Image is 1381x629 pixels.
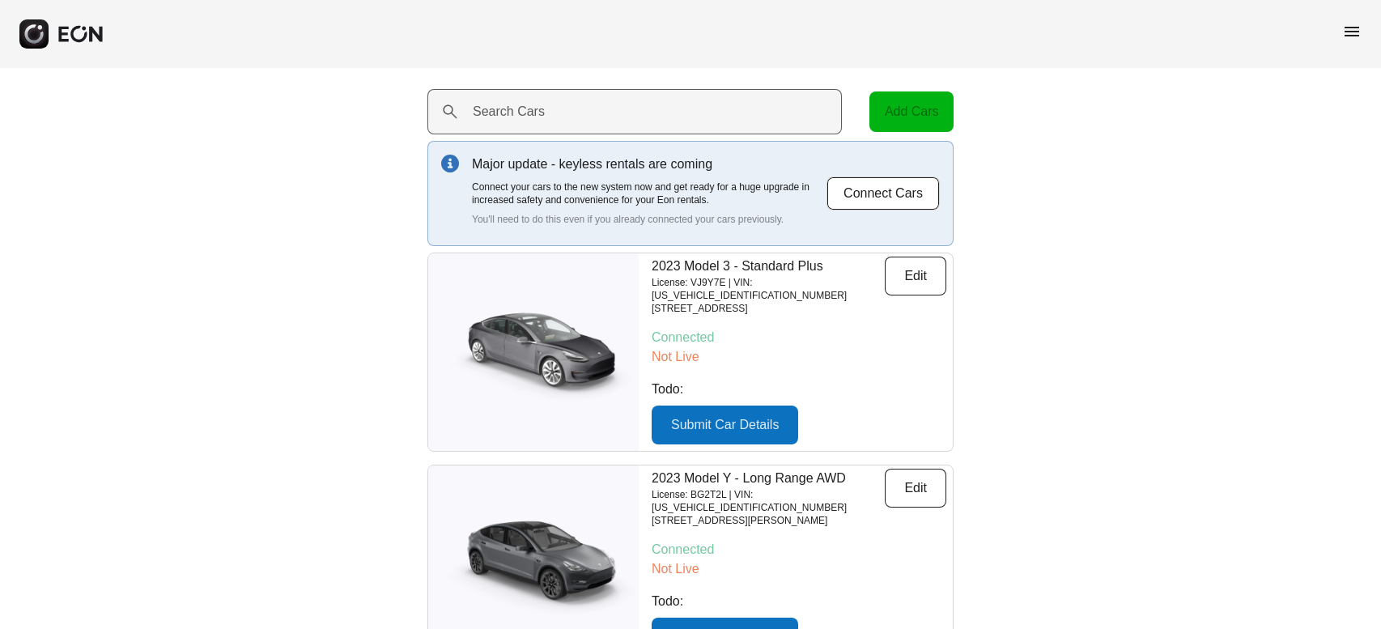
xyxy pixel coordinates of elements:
[652,559,946,579] p: Not Live
[473,102,545,121] label: Search Cars
[652,347,946,367] p: Not Live
[652,276,885,302] p: License: VJ9Y7E | VIN: [US_VEHICLE_IDENTIFICATION_NUMBER]
[472,213,826,226] p: You'll need to do this even if you already connected your cars previously.
[652,514,885,527] p: [STREET_ADDRESS][PERSON_NAME]
[428,300,639,405] img: car
[652,540,946,559] p: Connected
[652,380,946,399] p: Todo:
[652,328,946,347] p: Connected
[428,512,639,617] img: car
[652,592,946,611] p: Todo:
[652,488,885,514] p: License: BG2T2L | VIN: [US_VEHICLE_IDENTIFICATION_NUMBER]
[652,302,885,315] p: [STREET_ADDRESS]
[1342,22,1362,41] span: menu
[652,406,798,444] button: Submit Car Details
[472,181,826,206] p: Connect your cars to the new system now and get ready for a huge upgrade in increased safety and ...
[885,469,946,508] button: Edit
[441,155,459,172] img: info
[652,257,885,276] p: 2023 Model 3 - Standard Plus
[826,176,940,210] button: Connect Cars
[652,469,885,488] p: 2023 Model Y - Long Range AWD
[472,155,826,174] p: Major update - keyless rentals are coming
[885,257,946,295] button: Edit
